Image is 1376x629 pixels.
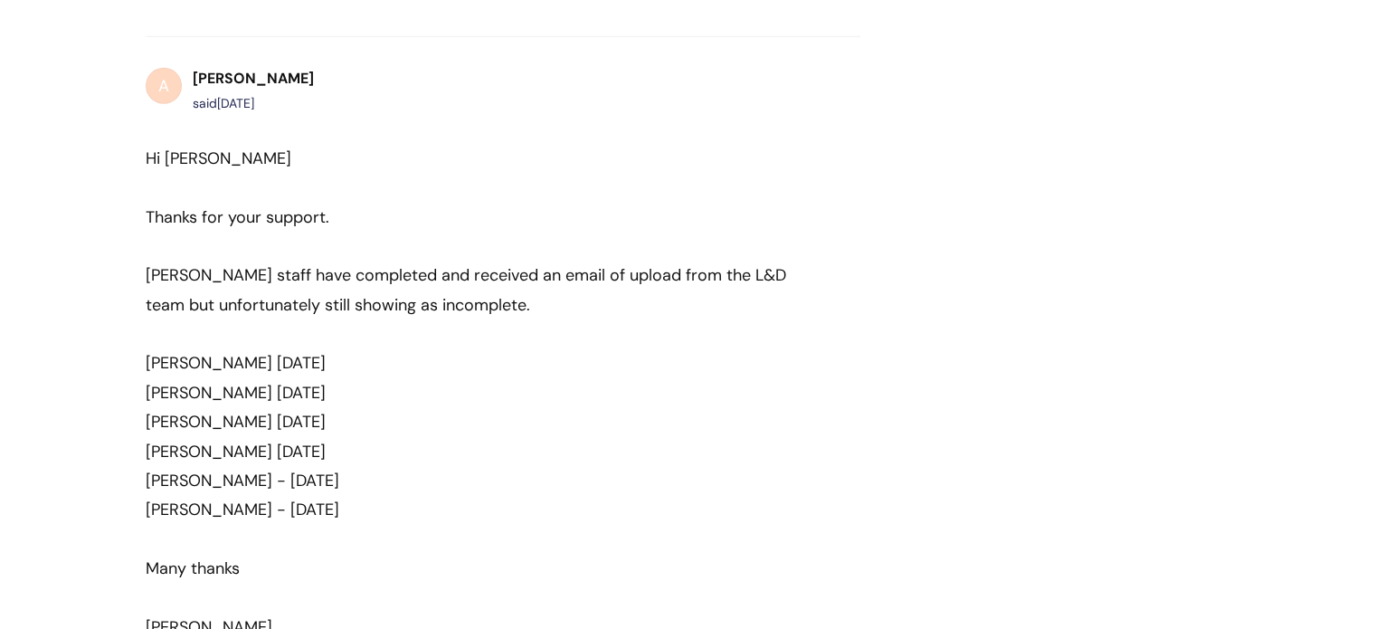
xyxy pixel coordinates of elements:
[193,92,314,115] div: said
[146,348,795,377] div: [PERSON_NAME] [DATE]
[146,68,182,104] div: A
[146,407,795,436] div: [PERSON_NAME] [DATE]
[193,69,314,88] b: [PERSON_NAME]
[146,466,795,495] div: [PERSON_NAME] - [DATE]
[146,437,795,466] div: [PERSON_NAME] [DATE]
[146,261,795,319] div: [PERSON_NAME] staff have completed and received an email of upload from the L&D team but unfortun...
[217,95,254,111] span: Mon, 22 Sep, 2025 at 2:56 PM
[146,203,795,232] div: Thanks for your support.
[146,378,795,407] div: [PERSON_NAME] [DATE]
[146,495,795,524] div: [PERSON_NAME] - [DATE]
[146,554,795,583] div: Many thanks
